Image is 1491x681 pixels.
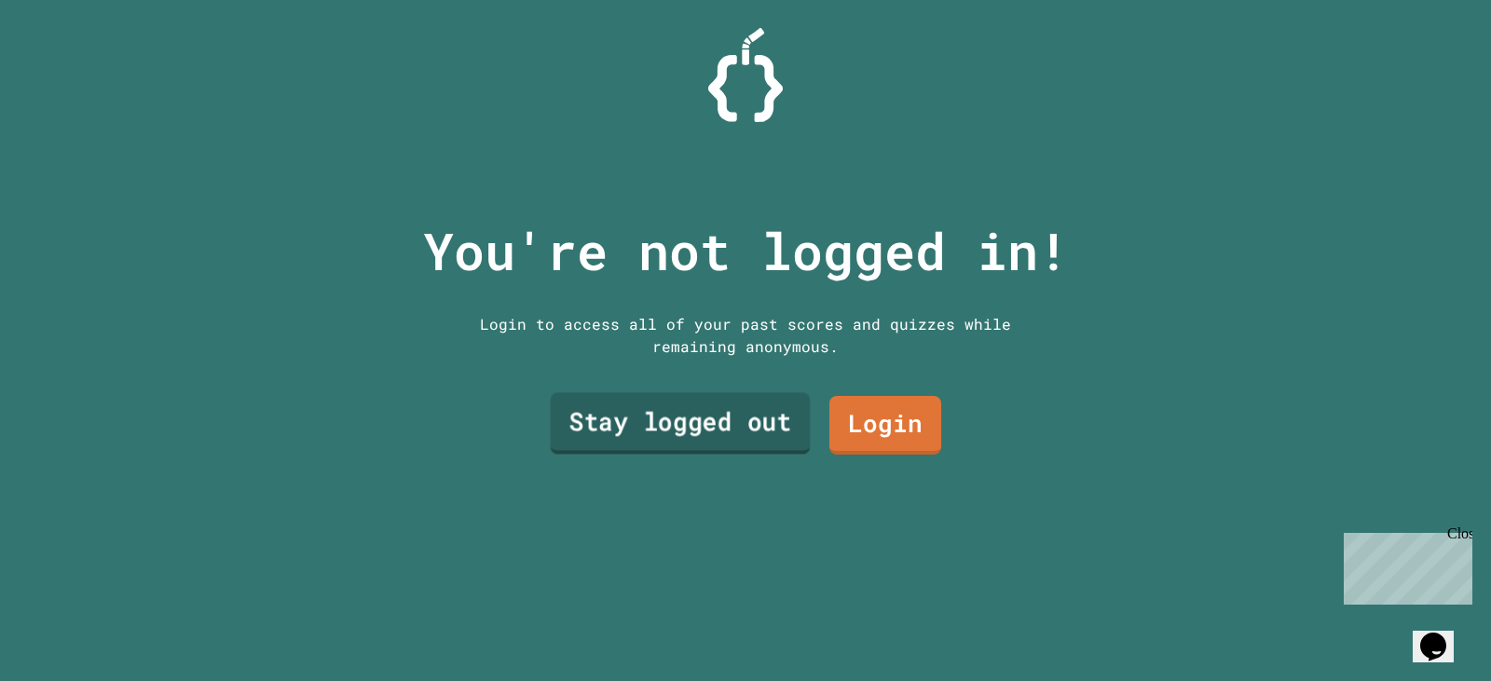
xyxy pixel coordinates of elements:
div: Login to access all of your past scores and quizzes while remaining anonymous. [466,313,1025,358]
a: Stay logged out [551,393,811,455]
img: Logo.svg [708,28,783,122]
iframe: chat widget [1413,606,1472,662]
p: You're not logged in! [423,212,1069,290]
iframe: chat widget [1336,525,1472,605]
a: Login [829,396,941,455]
div: Chat with us now!Close [7,7,129,118]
